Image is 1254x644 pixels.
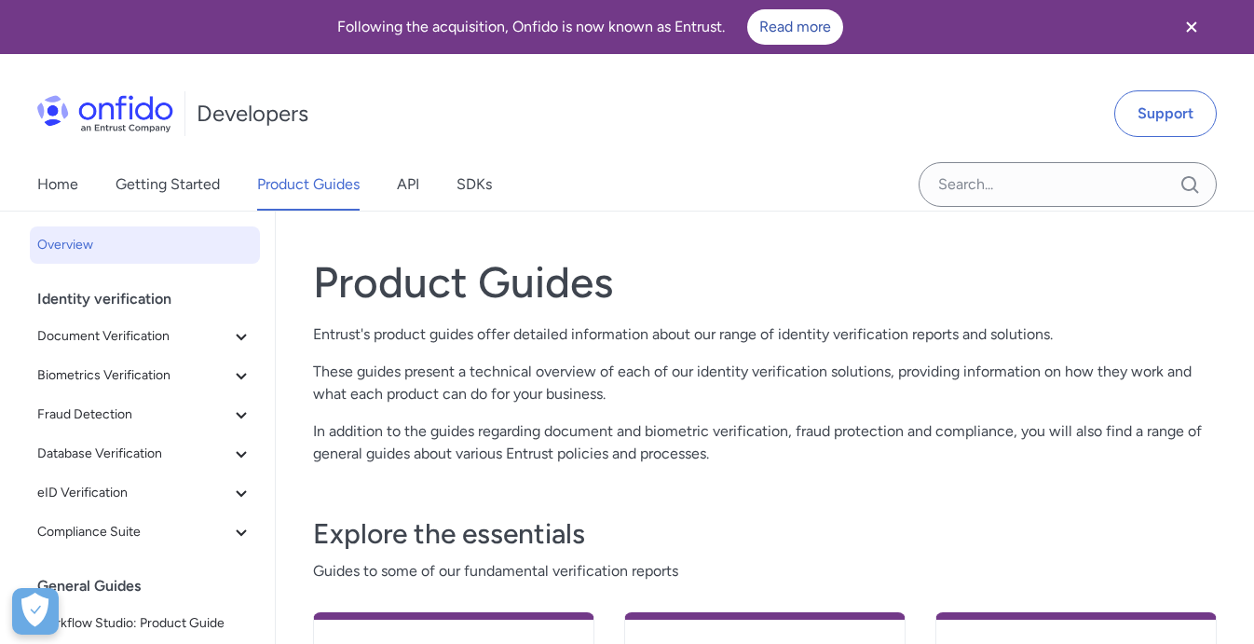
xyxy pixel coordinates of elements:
h3: Explore the essentials [313,515,1217,553]
span: Compliance Suite [37,521,230,543]
button: Open Preferences [12,588,59,635]
div: Cookie Preferences [12,588,59,635]
a: Read more [747,9,843,45]
img: Onfido Logo [37,95,173,132]
button: Fraud Detection [30,396,260,433]
span: Guides to some of our fundamental verification reports [313,560,1217,582]
a: Support [1114,90,1217,137]
a: Overview [30,226,260,264]
a: Getting Started [116,158,220,211]
span: Workflow Studio: Product Guide [37,612,252,635]
div: Identity verification [37,281,267,318]
span: Database Verification [37,443,230,465]
a: SDKs [457,158,492,211]
span: Biometrics Verification [37,364,230,387]
button: Database Verification [30,435,260,473]
p: In addition to the guides regarding document and biometric verification, fraud protection and com... [313,420,1217,465]
div: Following the acquisition, Onfido is now known as Entrust. [22,9,1157,45]
p: Entrust's product guides offer detailed information about our range of identity verification repo... [313,323,1217,346]
button: Biometrics Verification [30,357,260,394]
a: API [397,158,419,211]
input: Onfido search input field [919,162,1217,207]
a: Home [37,158,78,211]
span: eID Verification [37,482,230,504]
button: Compliance Suite [30,514,260,551]
h1: Developers [197,99,308,129]
span: Fraud Detection [37,404,230,426]
span: Overview [37,234,252,256]
div: General Guides [37,568,267,605]
button: Document Verification [30,318,260,355]
p: These guides present a technical overview of each of our identity verification solutions, providi... [313,361,1217,405]
button: Close banner [1157,4,1226,50]
h1: Product Guides [313,256,1217,308]
span: Document Verification [37,325,230,348]
a: Product Guides [257,158,360,211]
a: Workflow Studio: Product Guide [30,605,260,642]
svg: Close banner [1180,16,1203,38]
button: eID Verification [30,474,260,512]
